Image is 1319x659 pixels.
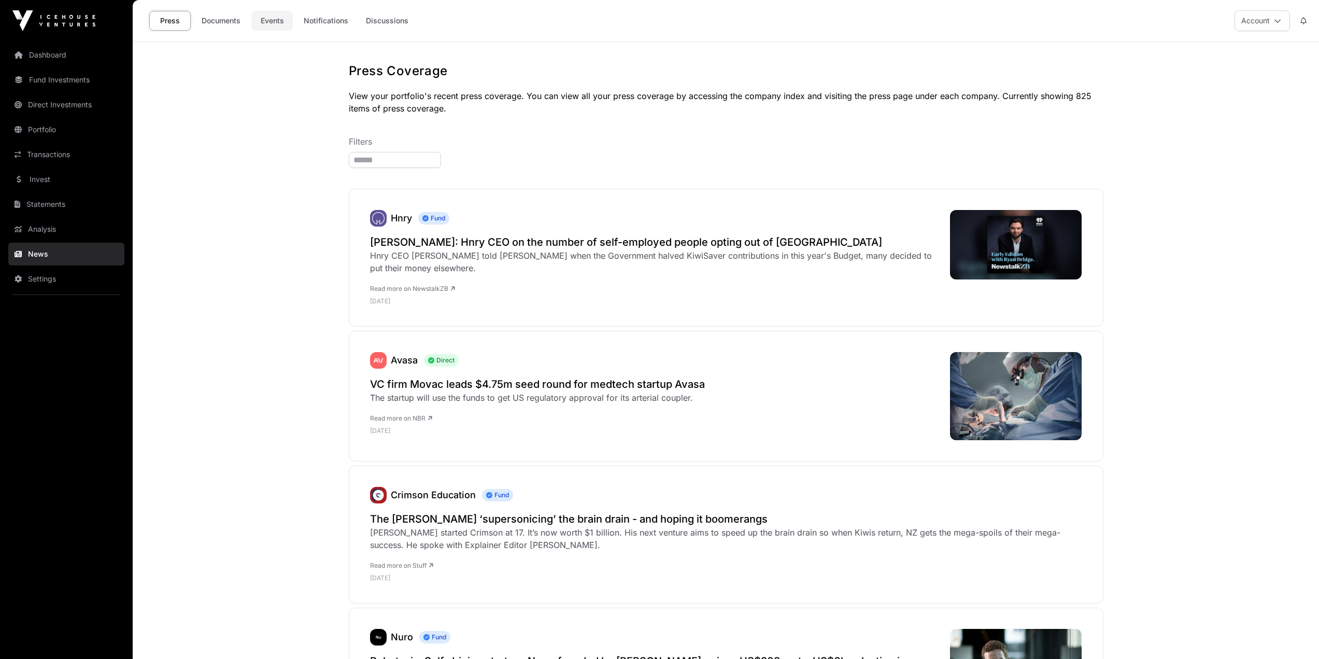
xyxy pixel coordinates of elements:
[391,355,418,366] a: Avasa
[359,11,415,31] a: Discussions
[950,210,1082,279] img: image.jpg
[370,210,387,227] img: Hnry.svg
[251,11,293,31] a: Events
[297,11,355,31] a: Notifications
[8,68,124,91] a: Fund Investments
[8,93,124,116] a: Direct Investments
[950,352,1082,440] img: surgery_hospital_shutterstock_2479393329_8909.jpeg
[370,574,1082,582] p: [DATE]
[391,213,412,223] a: Hnry
[370,352,387,369] img: SVGs_Avana.svg
[370,512,1082,526] a: The [PERSON_NAME] ‘supersonicing’ the brain drain - and hoping it boomerangs
[370,629,387,646] img: nuro436.png
[8,218,124,241] a: Analysis
[12,10,95,31] img: Icehouse Ventures Logo
[370,391,705,404] div: The startup will use the funds to get US regulatory approval for its arterial coupler.
[370,210,387,227] a: Hnry
[349,135,1103,148] p: Filters
[349,90,1103,115] p: View your portfolio's recent press coverage. You can view all your press coverage by accessing th...
[418,212,449,225] span: Fund
[370,427,705,435] p: [DATE]
[195,11,247,31] a: Documents
[1267,609,1319,659] iframe: Chat Widget
[8,44,124,66] a: Dashboard
[370,297,940,305] p: [DATE]
[8,243,124,265] a: News
[370,562,433,569] a: Read more on Stuff
[349,63,1103,79] h1: Press Coverage
[8,143,124,166] a: Transactions
[8,193,124,216] a: Statements
[370,352,387,369] a: Avasa
[370,414,432,422] a: Read more on NBR
[1235,10,1290,31] button: Account
[370,629,387,646] a: Nuro
[8,268,124,290] a: Settings
[370,285,455,292] a: Read more on NewstalkZB
[424,354,459,367] span: Direct
[370,235,940,249] a: [PERSON_NAME]: Hnry CEO on the number of self-employed people opting out of [GEOGRAPHIC_DATA]
[149,11,191,31] a: Press
[8,118,124,141] a: Portfolio
[8,168,124,191] a: Invest
[391,489,476,500] a: Crimson Education
[370,249,940,274] div: Hnry CEO [PERSON_NAME] told [PERSON_NAME] when the Government halved KiwiSaver contributions in t...
[482,489,513,501] span: Fund
[370,487,387,503] a: Crimson Education
[391,632,413,642] a: Nuro
[419,631,450,643] span: Fund
[370,377,705,391] a: VC firm Movac leads $4.75m seed round for medtech startup Avasa
[370,526,1082,551] div: [PERSON_NAME] started Crimson at 17. It’s now worth $1 billion. His next venture aims to speed up...
[370,487,387,503] img: unnamed.jpg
